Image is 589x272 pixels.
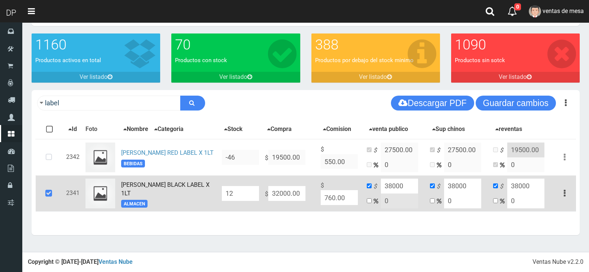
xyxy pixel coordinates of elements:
span: 0 [514,3,521,10]
a: Ver listado [451,72,580,83]
button: Categoria [152,125,186,134]
button: venta publico [367,125,410,134]
span: ventas de mesa [543,7,584,15]
font: Ver listado [80,73,107,80]
font: Productos sin sotck [455,57,505,64]
img: ... [85,179,115,208]
i: $ [437,182,444,191]
a: Ver listado [311,72,440,83]
a: [PERSON_NAME] BLACK LABEL X 1LT [121,181,210,197]
td: $ [318,139,364,176]
i: $ [500,146,507,155]
td: $ [262,139,318,176]
button: Compra [265,125,294,134]
font: Productos activos en total [35,57,101,64]
th: Foto [82,120,118,139]
strong: Copyright © [DATE]-[DATE] [28,258,133,265]
i: $ [373,182,381,191]
button: Guardar cambios [476,96,556,111]
button: Nombre [121,125,151,134]
div: Ventas Nube v2.2.0 [533,258,583,266]
i: $ [500,182,507,191]
a: [PERSON_NAME] RED LABEL X 1LT [121,149,214,156]
button: Comision [321,125,353,134]
font: Ver listado [359,73,387,80]
font: Ver listado [219,73,247,80]
a: Ventas Nube [98,258,133,265]
span: BEBIDAS [121,160,145,167]
td: $ [262,175,318,211]
td: 2341 [63,175,82,211]
font: 70 [175,36,191,53]
img: ... [85,143,115,172]
i: $ [373,146,381,155]
input: Ingrese su busqueda [37,96,181,111]
a: Ver listado [32,72,160,83]
font: Productos por debajo del stock minimo [315,57,414,64]
button: Id [66,125,79,134]
button: Stock [222,125,245,134]
a: Ver listado [171,72,300,83]
font: 1090 [455,36,486,53]
button: Sup chinos [430,125,467,134]
td: $ [318,175,364,211]
img: User Image [529,5,541,17]
button: Descargar PDF [391,96,474,111]
font: Ver listado [499,73,527,80]
td: 2342 [63,139,82,176]
span: ALMACEN [121,200,148,208]
font: Productos con stock [175,57,227,64]
button: reventas [493,125,524,134]
i: $ [437,146,444,155]
font: 388 [315,36,339,53]
font: 1160 [35,36,67,53]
